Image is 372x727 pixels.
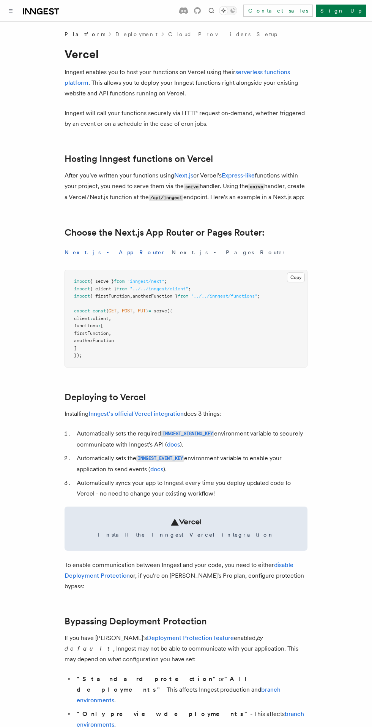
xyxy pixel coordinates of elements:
[90,286,117,291] span: { client }
[90,316,93,321] span: :
[207,6,216,15] button: Find something...
[74,478,307,499] li: Automatically syncs your app to Inngest every time you deploy updated code to Vercel - no need to...
[101,323,103,328] span: [
[127,279,164,284] span: "inngest/next"
[316,5,366,17] a: Sign Up
[77,675,251,693] strong: "All deployments"
[74,286,90,291] span: import
[117,286,127,291] span: from
[65,244,166,261] button: Next.js - App Router
[109,331,111,336] span: ,
[65,47,307,61] h1: Vercel
[154,308,167,314] span: serve
[130,286,188,291] span: "../../inngest/client"
[74,453,307,475] li: Automatically sets the environment variable to enable your application to send events ( ).
[178,293,188,299] span: from
[74,353,82,358] span: });
[65,633,307,665] p: If you have [PERSON_NAME]'s enabled, , Inngest may not be able to communicate with your applicati...
[6,6,15,15] button: Toggle navigation
[287,272,305,282] button: Copy
[65,561,293,579] a: disable Deployment Protection
[146,308,148,314] span: }
[65,560,307,592] p: To enable communication between Inngest and your code, you need to either or, if you're on [PERSO...
[74,345,77,351] span: ]
[174,172,193,179] a: Next.js
[65,392,146,402] a: Deploying to Vercel
[77,710,250,717] strong: "Only preview deployments"
[74,531,298,539] span: Install the Inngest Vercel integration
[115,30,158,38] a: Deployment
[184,184,200,190] code: serve
[161,430,214,437] a: INNGEST_SIGNING_KEY
[191,293,257,299] span: "../../inngest/functions"
[138,308,146,314] span: PUT
[136,455,184,462] code: INNGEST_EVENT_KEY
[167,441,180,448] a: docs
[150,466,163,473] a: docs
[65,108,307,129] p: Inngest will call your functions securely via HTTP request on-demand, whether triggered by an eve...
[109,308,117,314] span: GET
[172,244,286,261] button: Next.js - Pages Router
[106,308,109,314] span: {
[74,338,114,343] span: anotherFunction
[132,308,135,314] span: ,
[93,308,106,314] span: const
[74,293,90,299] span: import
[132,293,178,299] span: anotherFunction }
[188,286,191,291] span: ;
[117,308,119,314] span: ,
[65,30,105,38] span: Platform
[222,172,255,179] a: Express-like
[257,293,260,299] span: ;
[74,279,90,284] span: import
[65,507,307,551] a: Install the Inngest Vercel integration
[148,308,151,314] span: =
[219,6,237,15] button: Toggle dark mode
[93,316,109,321] span: client
[65,634,269,652] em: by default
[248,184,264,190] code: serve
[164,279,167,284] span: ;
[65,67,307,99] p: Inngest enables you to host your functions on Vercel using their . This allows you to deploy your...
[90,293,130,299] span: { firstFunction
[65,616,207,627] a: Bypassing Deployment Protection
[65,409,307,419] p: Installing does 3 things:
[149,195,183,201] code: /api/inngest
[65,170,307,203] p: After you've written your functions using or Vercel's functions within your project, you need to ...
[168,30,277,38] a: Cloud Providers Setup
[122,308,132,314] span: POST
[77,686,281,704] a: branch environments
[74,331,109,336] span: firstFunction
[161,431,214,437] code: INNGEST_SIGNING_KEY
[243,5,313,17] a: Contact sales
[65,227,265,238] a: Choose the Next.js App Router or Pages Router:
[88,410,184,417] a: Inngest's official Vercel integration
[109,316,111,321] span: ,
[167,308,172,314] span: ({
[77,675,219,683] strong: "Standard protection"
[114,279,125,284] span: from
[74,323,98,328] span: functions
[147,634,234,641] a: Deployment Protection feature
[130,293,132,299] span: ,
[74,308,90,314] span: export
[136,455,184,462] a: INNGEST_EVENT_KEY
[74,428,307,450] li: Automatically sets the required environment variable to securely communicate with Inngest's API ( ).
[74,674,307,706] li: or - This affects Inngest production and .
[98,323,101,328] span: :
[74,316,90,321] span: client
[65,154,213,164] a: Hosting Inngest functions on Vercel
[90,279,114,284] span: { serve }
